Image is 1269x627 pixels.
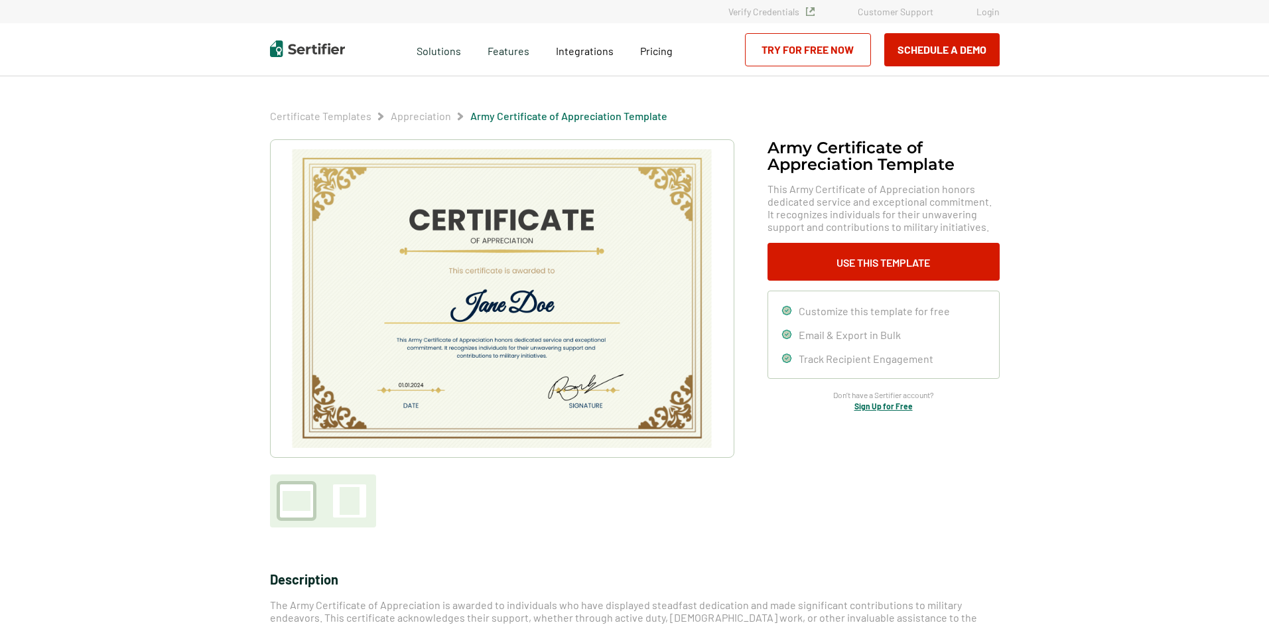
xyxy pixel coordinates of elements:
[488,41,529,58] span: Features
[470,109,667,122] a: Army Certificate of Appreciation​ Template
[799,352,933,365] span: Track Recipient Engagement
[291,149,712,448] img: Army Certificate of Appreciation​ Template
[745,33,871,66] a: Try for Free Now
[391,109,451,122] a: Appreciation
[640,44,673,57] span: Pricing
[391,109,451,123] span: Appreciation
[470,109,667,123] span: Army Certificate of Appreciation​ Template
[833,389,934,401] span: Don’t have a Sertifier account?
[417,41,461,58] span: Solutions
[858,6,933,17] a: Customer Support
[976,6,1000,17] a: Login
[270,109,667,123] div: Breadcrumb
[768,243,1000,281] button: Use This Template
[270,109,371,123] span: Certificate Templates
[270,109,371,122] a: Certificate Templates
[270,571,338,587] span: Description
[799,305,950,317] span: Customize this template for free
[270,40,345,57] img: Sertifier | Digital Credentialing Platform
[806,7,815,16] img: Verified
[640,41,673,58] a: Pricing
[799,328,901,341] span: Email & Export in Bulk
[556,41,614,58] a: Integrations
[854,401,913,411] a: Sign Up for Free
[556,44,614,57] span: Integrations
[768,182,1000,233] span: This Army Certificate of Appreciation honors dedicated service and exceptional commitment. It rec...
[768,139,1000,173] h1: Army Certificate of Appreciation​ Template
[728,6,815,17] a: Verify Credentials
